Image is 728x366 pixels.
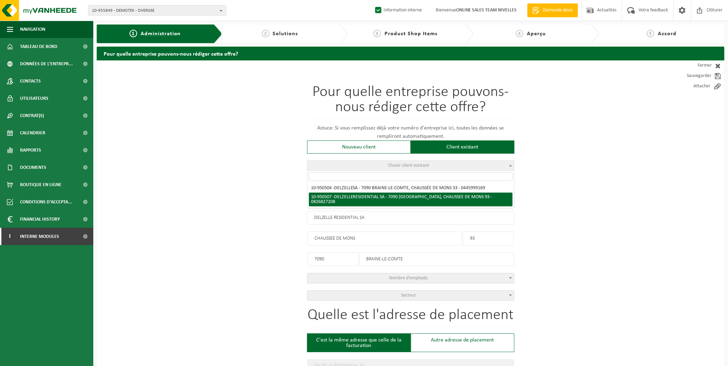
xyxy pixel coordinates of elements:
span: Données de l'entrepr... [20,55,73,73]
div: C'est la même adresse que celle de la facturation [307,334,411,352]
span: Administration [141,31,181,37]
li: 10-950507 - RESIDENTIAL SA - 7090 [GEOGRAPHIC_DATA], CHAUSSEE DE MONS 93 - 0826827208 [309,193,513,206]
span: 4 [516,30,523,37]
span: DE [334,185,353,191]
a: Attacher [662,81,725,91]
span: Choisir client existant [388,163,429,168]
span: Boutique en ligne [20,176,62,193]
span: Financial History [20,211,60,228]
a: 3Product Shop Items [351,30,460,38]
span: I [7,228,13,245]
span: 1 [130,30,137,37]
a: Fermer [662,60,725,71]
span: Secteur [401,293,416,298]
span: Contrat(s) [20,107,44,124]
strong: ONLINE SALES TEAM NIVELLES [456,8,517,13]
span: LZELLE [340,194,353,200]
a: 1Administration [102,30,208,38]
span: Accord [658,31,677,37]
input: Ville [359,252,514,266]
a: Sauvegarder [662,71,725,81]
span: 3 [374,30,381,37]
h1: Quelle est l'adresse de placement [307,308,514,327]
p: Astuce: Si vous remplissez déjà votre numéro d'entreprise ici, toutes les données se rempliront a... [307,124,514,141]
span: Conditions d'accepta... [20,193,72,211]
input: Numéro [463,232,514,245]
span: Interne modules [20,228,59,245]
span: 2 [262,30,270,37]
span: DE [334,194,353,200]
span: Aperçu [527,31,546,37]
span: Calendrier [20,124,45,142]
input: code postal [308,252,359,266]
a: Demande devis [527,3,578,17]
span: Product Shop Items [385,31,437,37]
input: Nom [307,211,514,225]
div: Autre adresse de placement [411,334,514,352]
input: Rue [308,232,462,245]
div: Client existant [411,141,514,154]
a: 5Accord [603,30,721,38]
a: 4Aperçu [477,30,585,38]
span: Rapports [20,142,41,159]
span: 10-955849 - DEMOTEK - OVERIJSE [92,6,217,16]
span: Utilisateurs [20,90,48,107]
span: Tableau de bord [20,38,57,55]
label: Information interne [374,5,422,16]
span: Nombre d'employés [389,276,428,281]
li: 10-950504 - SA - 7090 BRAINE-LE-COMTE, CHAUSSÉE DE MONS 33 - 0445999169 [309,184,513,193]
span: Navigation [20,21,45,38]
a: 2Solutions [226,30,334,38]
span: Solutions [273,31,298,37]
span: LZELLE [340,185,353,191]
h2: Pour quelle entreprise pouvons-nous rédiger cette offre? [97,47,725,60]
div: Nouveau client [307,141,411,154]
span: Contacts [20,73,41,90]
span: 5 [647,30,654,37]
span: Documents [20,159,46,176]
h1: Pour quelle entreprise pouvons-nous rédiger cette offre? [307,85,514,119]
button: 10-955849 - DEMOTEK - OVERIJSE [88,5,226,16]
span: Demande devis [541,7,575,14]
